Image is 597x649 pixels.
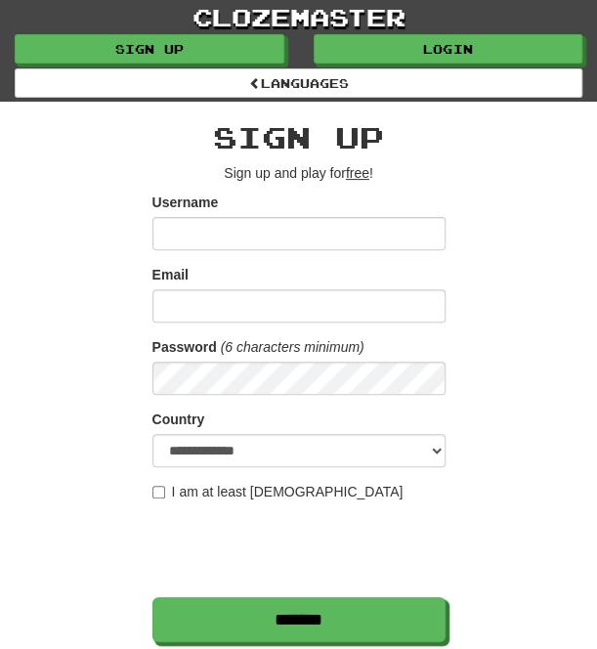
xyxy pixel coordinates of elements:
input: I am at least [DEMOGRAPHIC_DATA] [152,486,165,498]
label: Password [152,337,217,357]
label: Country [152,410,205,429]
iframe: reCAPTCHA [152,511,449,587]
em: (6 characters minimum) [221,339,364,355]
label: Username [152,193,219,212]
h2: Sign up [152,121,446,153]
label: I am at least [DEMOGRAPHIC_DATA] [152,482,404,501]
p: Sign up and play for ! [152,163,446,183]
a: Sign up [15,34,284,64]
u: free [346,165,369,181]
label: Email [152,265,189,284]
a: Login [314,34,583,64]
a: Languages [15,68,582,98]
